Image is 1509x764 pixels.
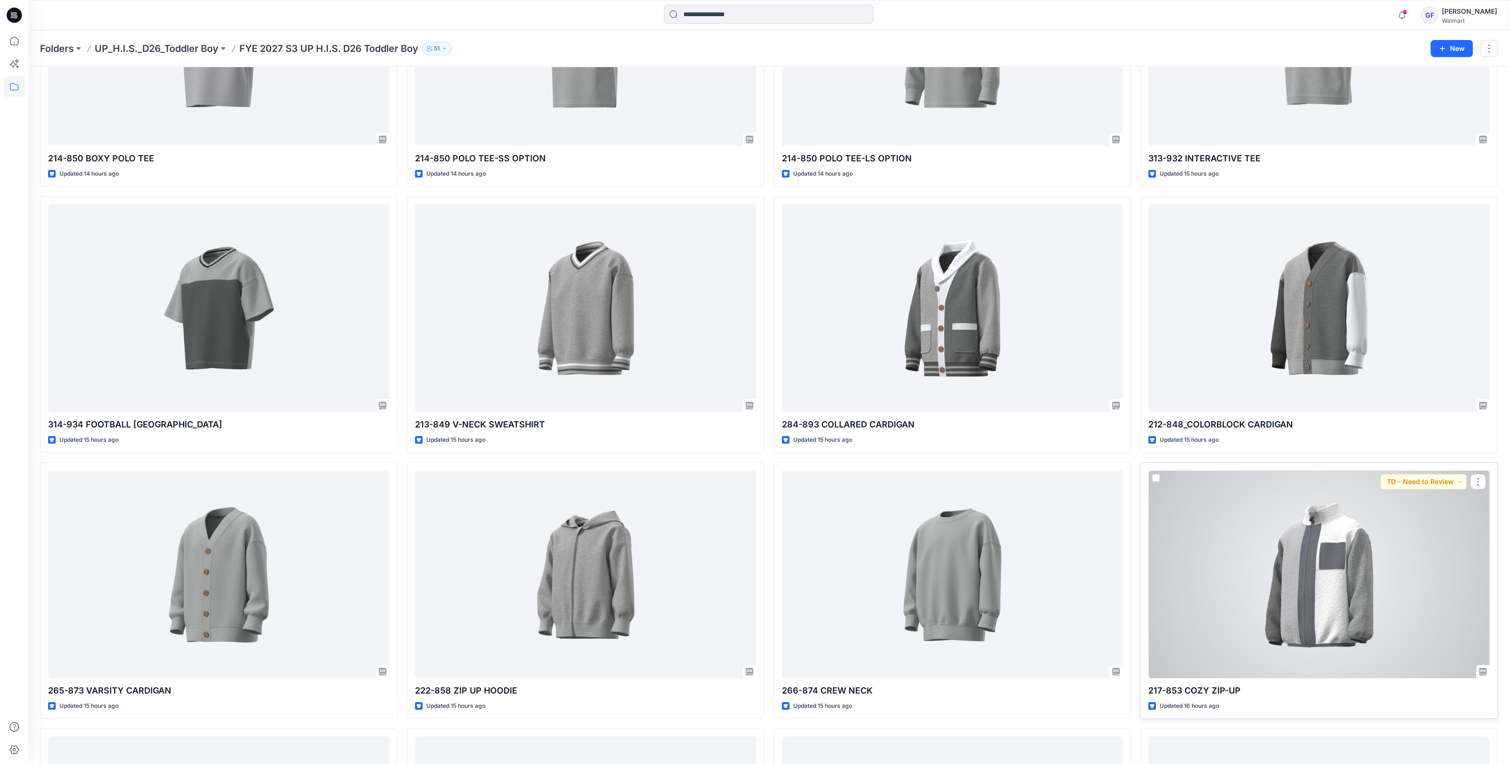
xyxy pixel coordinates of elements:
p: 314-934 FOOTBALL [GEOGRAPHIC_DATA] [48,418,389,431]
p: 51 [434,43,440,54]
p: 212-848_COLORBLOCK CARDIGAN [1148,418,1489,431]
a: 212-848_COLORBLOCK CARDIGAN [1148,204,1489,412]
a: 266-874 CREW NECK [782,470,1123,678]
p: 217-853 COZY ZIP-UP [1148,684,1489,697]
p: Updated 15 hours ago [59,701,118,711]
button: New [1430,40,1473,57]
p: Updated 15 hours ago [59,435,118,445]
p: Updated 15 hours ago [793,435,852,445]
p: FYE 2027 S3 UP H.I.S. D26 Toddler Boy [239,42,418,55]
a: 284-893 COLLARED CARDIGAN [782,204,1123,412]
p: Updated 15 hours ago [793,701,852,711]
p: 214-850 POLO TEE-SS OPTION [415,152,756,165]
p: Updated 14 hours ago [426,169,486,179]
a: 314-934 FOOTBALL JERSEY [48,204,389,412]
div: [PERSON_NAME] [1442,6,1497,17]
p: 214-850 BOXY POLO TEE [48,152,389,165]
p: 284-893 COLLARED CARDIGAN [782,418,1123,431]
p: Updated 15 hours ago [426,435,485,445]
a: 265-873 VARSITY CARDIGAN [48,470,389,678]
p: Updated 15 hours ago [1160,435,1219,445]
p: Updated 14 hours ago [793,169,853,179]
a: 222-858 ZIP UP HOODIE [415,470,756,678]
a: UP_H.I.S._D26_Toddler Boy [95,42,218,55]
button: 51 [422,42,452,55]
p: 265-873 VARSITY CARDIGAN [48,684,389,697]
p: 313-932 INTERACTIVE TEE [1148,152,1489,165]
p: Updated 15 hours ago [1160,169,1219,179]
p: 222-858 ZIP UP HOODIE [415,684,756,697]
div: Walmart [1442,17,1497,24]
p: 214-850 POLO TEE-LS OPTION [782,152,1123,165]
p: 266-874 CREW NECK [782,684,1123,697]
p: Updated 14 hours ago [59,169,119,179]
a: 213-849 V-NECK SWEATSHIRT [415,204,756,412]
a: Folders [40,42,74,55]
a: 217-853 COZY ZIP-UP [1148,470,1489,678]
p: 213-849 V-NECK SWEATSHIRT [415,418,756,431]
p: Updated 16 hours ago [1160,701,1219,711]
div: GF [1421,7,1438,24]
p: Updated 15 hours ago [426,701,485,711]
